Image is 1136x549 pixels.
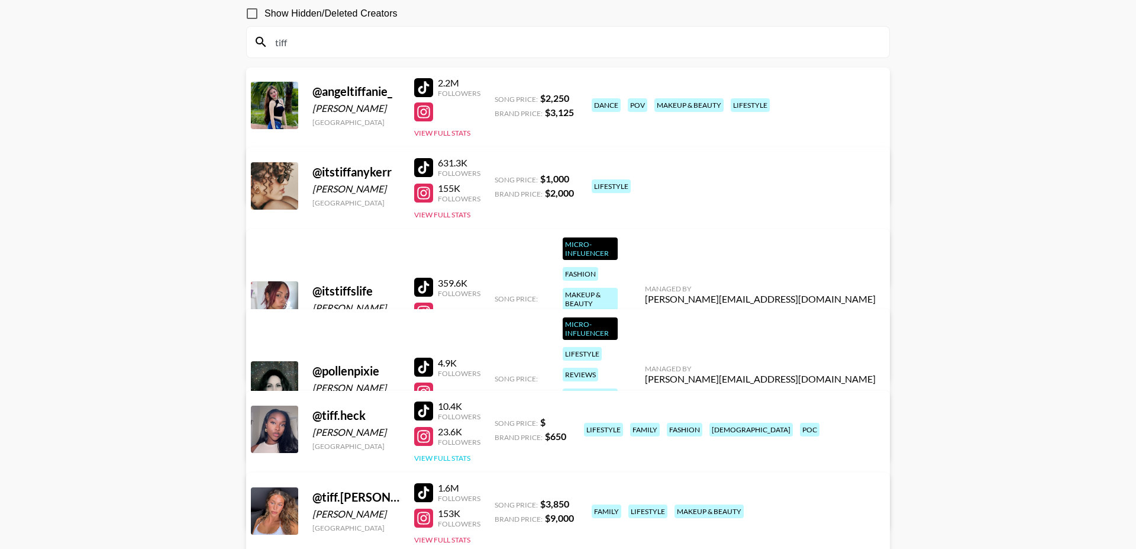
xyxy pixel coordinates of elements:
[563,237,618,260] div: Micro-Influencer
[312,364,400,378] div: @ pollenpixie
[495,419,538,428] span: Song Price:
[645,364,876,373] div: Managed By
[540,416,546,428] strong: $
[438,77,480,89] div: 2.2M
[414,454,470,463] button: View Full Stats
[438,426,480,438] div: 23.6K
[438,194,480,203] div: Followers
[584,423,623,436] div: lifestyle
[312,84,400,99] div: @ angeltiffanie_
[645,293,876,305] div: [PERSON_NAME][EMAIL_ADDRESS][DOMAIN_NAME]
[592,179,631,193] div: lifestyle
[312,183,400,195] div: [PERSON_NAME]
[438,277,480,289] div: 359.6K
[495,109,543,118] span: Brand Price:
[540,173,569,184] strong: $ 1,000
[438,89,480,98] div: Followers
[438,494,480,503] div: Followers
[438,400,480,412] div: 10.4K
[438,519,480,528] div: Followers
[312,382,400,394] div: [PERSON_NAME]
[438,508,480,519] div: 153K
[563,267,598,281] div: fashion
[495,515,543,524] span: Brand Price:
[312,165,400,179] div: @ itstiffanykerr
[540,498,569,509] strong: $ 3,850
[495,294,538,303] span: Song Price:
[545,187,574,198] strong: $ 2,000
[630,423,660,436] div: family
[438,289,480,298] div: Followers
[545,512,574,524] strong: $ 9,000
[563,317,618,340] div: Micro-Influencer
[268,33,882,52] input: Search by User Name
[312,102,400,114] div: [PERSON_NAME]
[312,524,400,532] div: [GEOGRAPHIC_DATA]
[312,490,400,505] div: @ tiff.[PERSON_NAME]
[312,408,400,423] div: @ tiff.heck
[495,500,538,509] span: Song Price:
[563,368,598,381] div: reviews
[312,442,400,451] div: [GEOGRAPHIC_DATA]
[800,423,819,436] div: poc
[312,508,400,520] div: [PERSON_NAME]
[540,92,569,104] strong: $ 2,250
[312,284,400,298] div: @ itstiffslife
[495,433,543,442] span: Brand Price:
[592,505,621,518] div: family
[645,373,876,385] div: [PERSON_NAME][EMAIL_ADDRESS][DOMAIN_NAME]
[414,535,470,544] button: View Full Stats
[495,389,543,397] span: Brand Price:
[312,302,400,314] div: [PERSON_NAME]
[495,190,543,198] span: Brand Price:
[438,369,480,378] div: Followers
[545,107,574,118] strong: $ 3,125
[438,412,480,421] div: Followers
[495,175,538,184] span: Song Price:
[495,374,538,383] span: Song Price:
[438,157,480,169] div: 631.3K
[414,129,470,137] button: View Full Stats
[563,288,618,310] div: makeup & beauty
[563,389,618,411] div: food & drink
[495,95,538,104] span: Song Price:
[654,98,724,112] div: makeup & beauty
[667,423,702,436] div: fashion
[438,169,480,178] div: Followers
[312,426,400,438] div: [PERSON_NAME]
[438,438,480,447] div: Followers
[312,118,400,127] div: [GEOGRAPHIC_DATA]
[414,210,470,219] button: View Full Stats
[264,7,398,21] span: Show Hidden/Deleted Creators
[628,505,667,518] div: lifestyle
[495,309,543,317] span: Brand Price:
[545,431,566,442] strong: $ 650
[674,505,744,518] div: makeup & beauty
[709,423,793,436] div: [DEMOGRAPHIC_DATA]
[312,198,400,207] div: [GEOGRAPHIC_DATA]
[628,98,647,112] div: pov
[592,98,621,112] div: dance
[438,482,480,494] div: 1.6M
[438,357,480,369] div: 4.9K
[731,98,770,112] div: lifestyle
[563,347,602,361] div: lifestyle
[438,182,480,194] div: 155K
[645,284,876,293] div: Managed By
